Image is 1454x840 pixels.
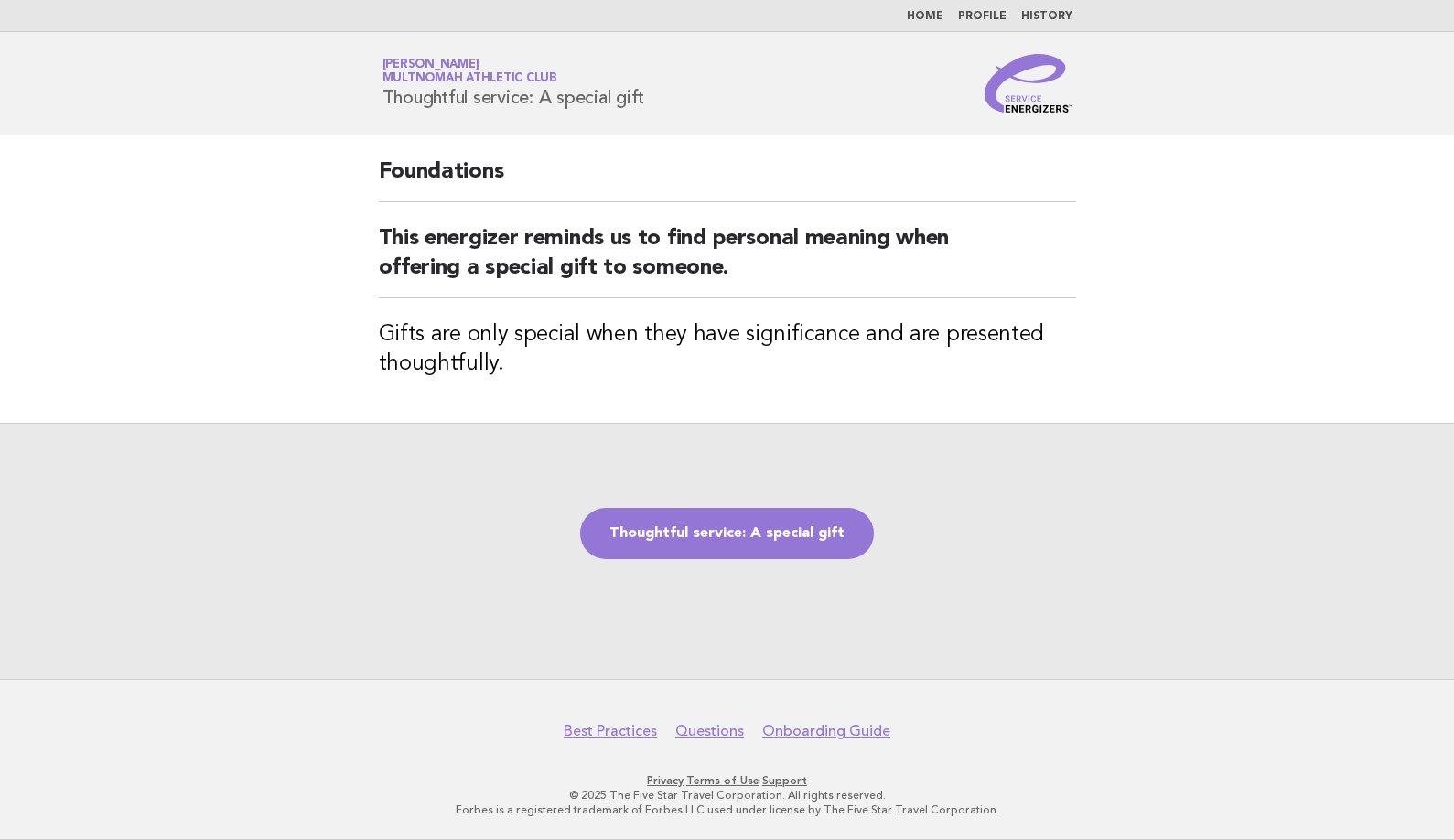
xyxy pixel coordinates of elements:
[167,788,1287,802] p: © 2025 The Five Star Travel Corporation. All rights reserved.
[1021,11,1072,22] a: History
[958,11,1007,22] a: Profile
[580,508,874,559] a: Thoughtful service: A special gift
[379,224,1076,298] h2: This energizer reminds us to find personal meaning when offering a special gift to someone.
[686,774,759,787] a: Terms of Use
[167,802,1287,817] p: Forbes is a registered trademark of Forbes LLC used under license by The Five Star Travel Corpora...
[907,11,943,22] a: Home
[382,59,645,107] h1: Thoughtful service: A special gift
[675,722,744,740] a: Questions
[382,73,557,85] span: Multnomah Athletic Club
[379,320,1076,379] h3: Gifts are only special when they have significance and are presented thoughtfully.
[167,773,1287,788] p: · ·
[647,774,684,787] a: Privacy
[985,54,1072,113] img: Service Energizers
[379,157,1076,202] h2: Foundations
[382,59,557,84] a: [PERSON_NAME]Multnomah Athletic Club
[762,774,807,787] a: Support
[762,722,890,740] a: Onboarding Guide
[564,722,657,740] a: Best Practices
